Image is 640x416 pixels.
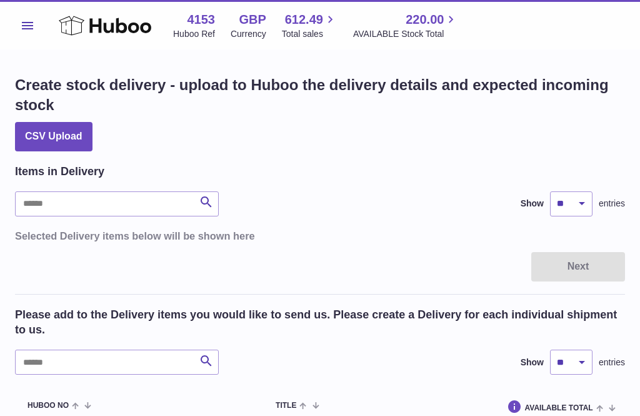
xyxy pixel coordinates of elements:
h1: Create stock delivery - upload to Huboo the delivery details and expected incoming stock [15,75,625,116]
button: CSV Upload [15,122,92,151]
span: entries [599,357,625,368]
strong: GBP [239,11,266,28]
span: AVAILABLE Stock Total [353,28,459,40]
span: AVAILABLE Total [525,404,593,412]
span: Total sales [282,28,337,40]
label: Show [521,357,544,368]
span: 220.00 [406,11,444,28]
h3: Selected Delivery items below will be shown here [15,229,625,243]
a: 220.00 AVAILABLE Stock Total [353,11,459,40]
h2: Items in Delivery [15,164,104,179]
span: 612.49 [285,11,323,28]
span: Title [276,402,296,410]
div: Currency [231,28,266,40]
span: Huboo no [27,402,69,410]
span: entries [599,198,625,210]
h2: Please add to the Delivery items you would like to send us. Please create a Delivery for each ind... [15,307,625,338]
div: Huboo Ref [173,28,215,40]
a: 612.49 Total sales [282,11,337,40]
label: Show [521,198,544,210]
strong: 4153 [187,11,215,28]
